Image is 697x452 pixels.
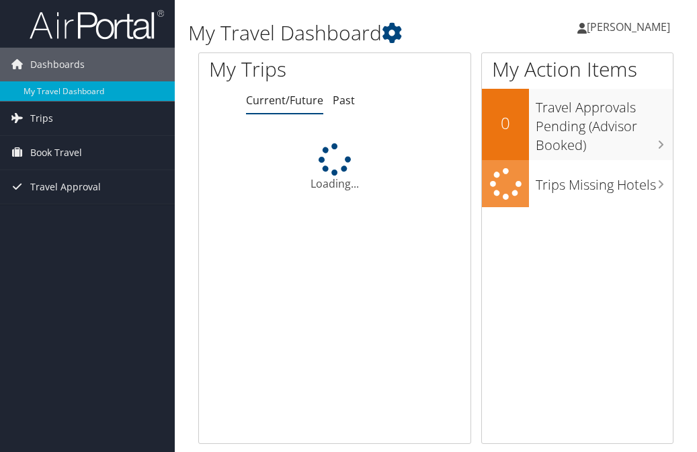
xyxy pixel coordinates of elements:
[482,89,673,159] a: 0Travel Approvals Pending (Advisor Booked)
[482,112,529,135] h2: 0
[30,136,82,169] span: Book Travel
[482,160,673,208] a: Trips Missing Hotels
[536,169,673,194] h3: Trips Missing Hotels
[577,7,684,47] a: [PERSON_NAME]
[30,102,53,135] span: Trips
[188,19,518,47] h1: My Travel Dashboard
[30,9,164,40] img: airportal-logo.png
[587,20,670,34] span: [PERSON_NAME]
[30,170,101,204] span: Travel Approval
[246,93,323,108] a: Current/Future
[199,143,470,192] div: Loading...
[209,55,347,83] h1: My Trips
[536,91,673,155] h3: Travel Approvals Pending (Advisor Booked)
[333,93,355,108] a: Past
[482,55,673,83] h1: My Action Items
[30,48,85,81] span: Dashboards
